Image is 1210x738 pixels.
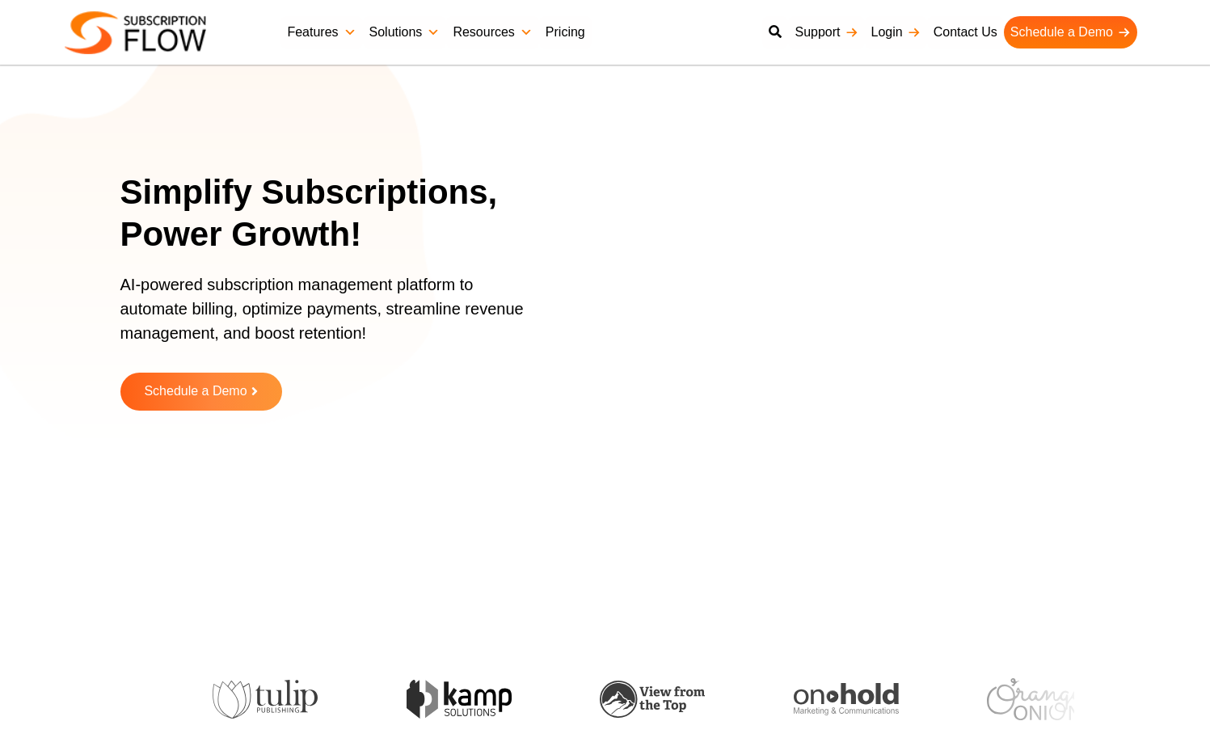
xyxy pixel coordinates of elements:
[120,171,561,256] h1: Simplify Subscriptions, Power Growth!
[598,681,703,719] img: view-from-the-top
[120,272,541,361] p: AI-powered subscription management platform to automate billing, optimize payments, streamline re...
[120,373,282,411] a: Schedule a Demo
[539,16,592,48] a: Pricing
[791,683,896,715] img: onhold-marketing
[211,680,316,719] img: tulip-publishing
[927,16,1004,48] a: Contact Us
[65,11,206,54] img: Subscriptionflow
[865,16,927,48] a: Login
[1004,16,1137,48] a: Schedule a Demo
[363,16,447,48] a: Solutions
[446,16,538,48] a: Resources
[788,16,864,48] a: Support
[280,16,362,48] a: Features
[144,385,247,399] span: Schedule a Demo
[404,680,509,718] img: kamp-solution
